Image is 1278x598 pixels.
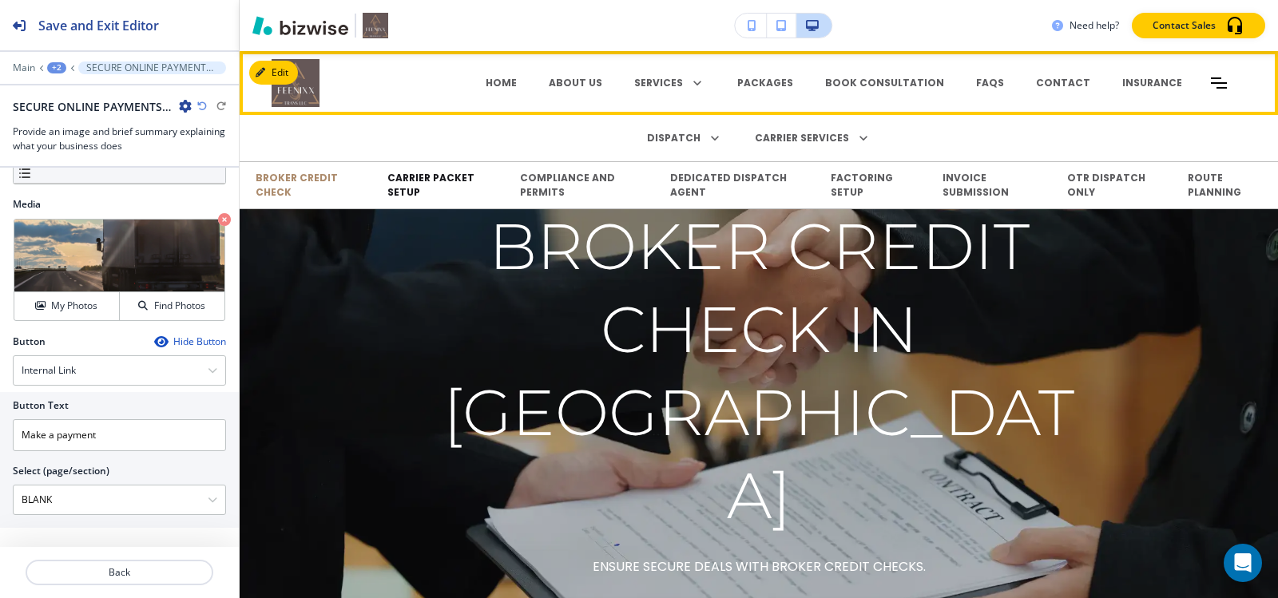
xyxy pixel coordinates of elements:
[363,13,388,38] img: Your Logo
[13,398,69,413] h2: Button Text
[486,76,517,90] p: HOME
[976,76,1004,90] p: FAQs
[22,363,76,378] h4: Internal Link
[1224,544,1262,582] div: Open Intercom Messenger
[13,197,226,212] h2: Media
[13,62,35,73] button: Main
[27,565,212,580] p: Back
[120,292,224,320] button: Find Photos
[439,122,1078,537] p: STREAMLINE YOUR BROKER CREDIT CHECK IN [GEOGRAPHIC_DATA]
[47,62,66,73] button: +2
[737,76,793,90] p: PACKAGES
[26,560,213,585] button: Back
[13,464,109,478] h2: Select (page/section)
[154,335,226,348] button: Hide Button
[634,76,683,90] p: SERVICES
[38,16,159,35] h2: Save and Exit Editor
[86,62,218,73] p: SECURE ONLINE PAYMENTS FOR YOUR FREIGHT SERVICES-1
[14,486,208,513] input: Manual Input
[272,59,431,107] img: The Freight Plug Inc.
[593,556,926,577] p: ENSURE SECURE DEALS WITH BROKER CREDIT CHECKS.
[154,299,205,313] h4: Find Photos
[1070,18,1119,33] h3: Need help?
[1211,77,1227,89] button: Toggle hamburger navigation menu
[549,76,602,90] p: ABOUT US
[51,299,97,313] h4: My Photos
[13,125,226,153] h3: Provide an image and brief summary explaining what your business does
[13,218,226,322] div: My PhotosFind Photos
[1132,13,1265,38] button: Contact Sales
[252,16,348,35] img: Bizwise Logo
[13,335,46,349] h2: Button
[78,61,226,74] button: SECURE ONLINE PAYMENTS FOR YOUR FREIGHT SERVICES-1
[1036,76,1090,90] p: CONTACT
[249,61,298,85] button: Edit
[1122,76,1182,90] p: INSURANCE
[13,98,173,115] h2: SECURE ONLINE PAYMENTS FOR YOUR FREIGHT SERVICES-1
[1153,18,1216,33] p: Contact Sales
[825,76,944,90] p: BOOK CONSULTATION
[14,292,120,320] button: My Photos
